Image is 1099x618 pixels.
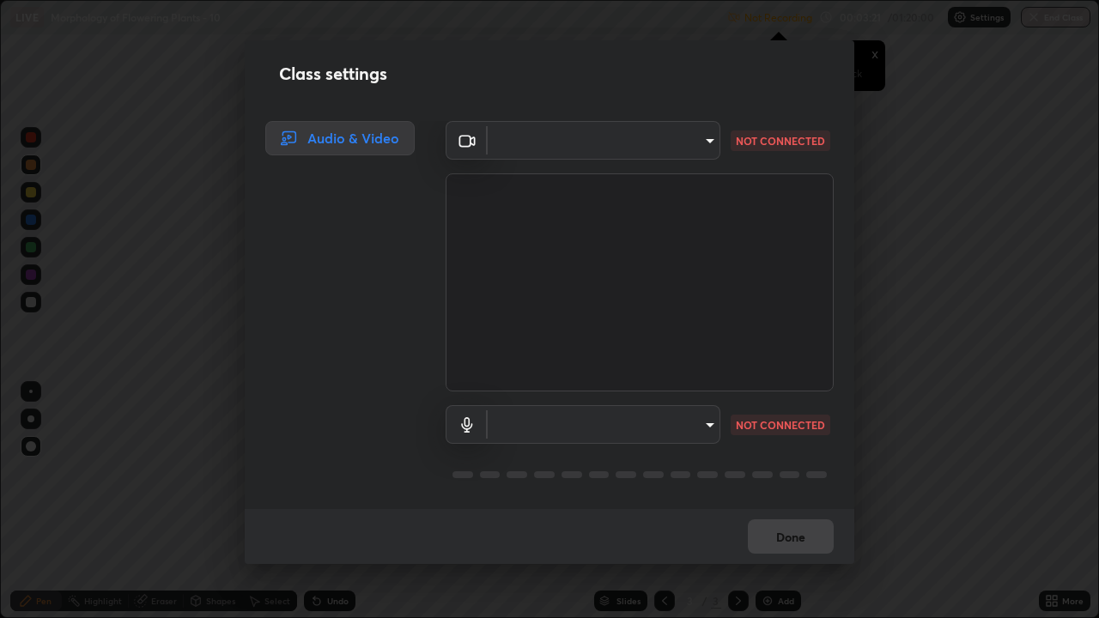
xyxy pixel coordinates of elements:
[265,121,415,155] div: Audio & Video
[736,133,825,148] p: NOT CONNECTED
[279,61,387,87] h2: Class settings
[488,405,720,444] div: ​
[488,121,720,160] div: ​
[736,417,825,433] p: NOT CONNECTED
